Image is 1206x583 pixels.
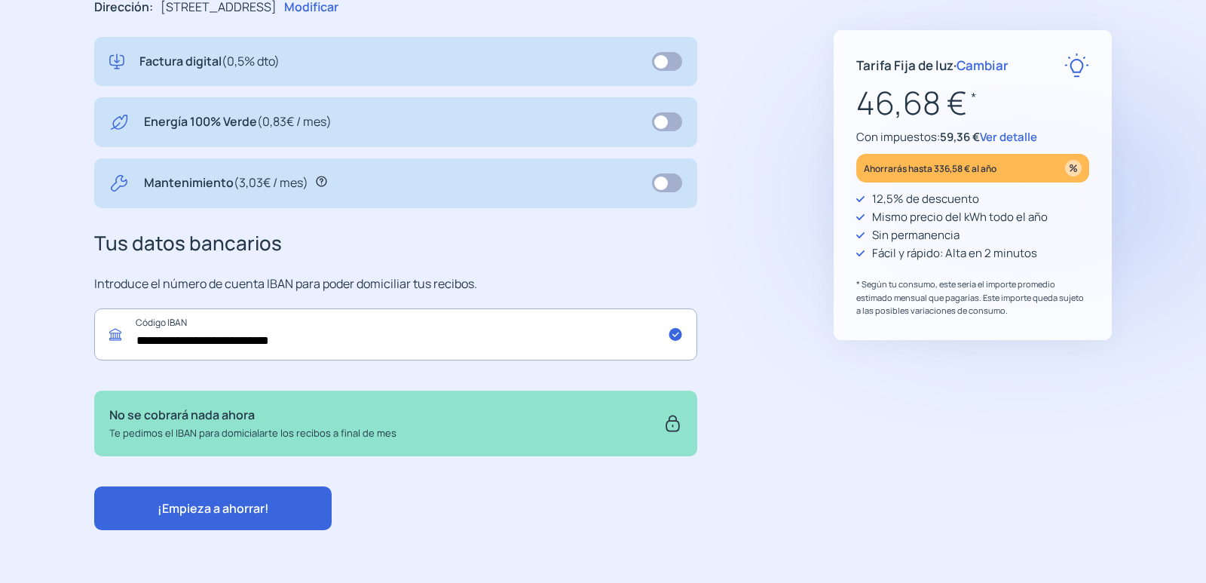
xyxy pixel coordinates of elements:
p: 12,5% de descuento [872,190,979,208]
img: tool.svg [109,173,129,193]
p: 46,68 € [856,78,1089,128]
img: energy-green.svg [109,112,129,132]
p: Fácil y rápido: Alta en 2 minutos [872,244,1037,262]
span: Cambiar [957,57,1009,74]
img: secure.svg [663,406,682,440]
span: (3,03€ / mes) [234,174,308,191]
span: ¡Empieza a ahorrar! [158,500,269,517]
p: Mismo precio del kWh todo el año [872,208,1048,226]
p: Introduce el número de cuenta IBAN para poder domiciliar tus recibos. [94,275,697,294]
img: percentage_icon.svg [1065,160,1082,176]
span: (0,83€ / mes) [257,113,332,130]
p: Con impuestos: [856,128,1089,146]
img: rate-E.svg [1064,53,1089,78]
p: Tarifa Fija de luz · [856,55,1009,75]
span: 59,36 € [940,129,980,145]
img: digital-invoice.svg [109,52,124,72]
span: (0,5% dto) [222,53,280,69]
p: Energía 100% Verde [144,112,332,132]
button: ¡Empieza a ahorrar! [94,486,332,530]
p: No se cobrará nada ahora [109,406,396,425]
p: Factura digital [139,52,280,72]
p: * Según tu consumo, este sería el importe promedio estimado mensual que pagarías. Este importe qu... [856,278,1089,318]
p: Ahorrarás hasta 336,58 € al año [864,160,996,177]
h3: Tus datos bancarios [94,228,697,259]
span: Ver detalle [980,129,1037,145]
p: Sin permanencia [872,226,960,244]
p: Mantenimiento [144,173,308,193]
p: Te pedimos el IBAN para domicialarte los recibos a final de mes [109,425,396,441]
